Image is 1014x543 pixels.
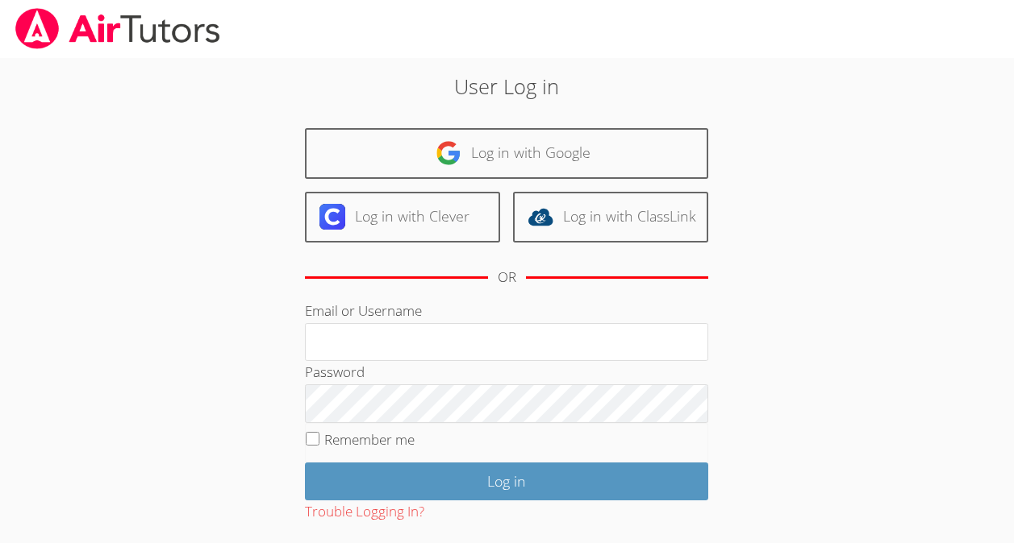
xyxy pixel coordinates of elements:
button: Trouble Logging In? [305,500,424,524]
div: OR [498,266,516,289]
a: Log in with Google [305,128,708,179]
h2: User Log in [233,71,781,102]
a: Log in with ClassLink [513,192,708,242]
label: Password [305,363,365,381]
label: Email or Username [305,301,422,320]
img: clever-logo-6eab21bc6e7a338710f1a6ff85c0baf02591cd810cc4098c63d3a4b26e2feb20.svg [319,204,345,230]
img: airtutors_banner-c4298cdbf04f3fff15de1276eac7730deb9818008684d7c2e4769d2f7ddbe033.png [14,8,222,49]
input: Log in [305,462,708,500]
label: Remember me [324,430,415,449]
img: classlink-logo-d6bb404cc1216ec64c9a2012d9dc4662098be43eaf13dc465df04b49fa7ab582.svg [528,204,553,230]
img: google-logo-50288ca7cdecda66e5e0955fdab243c47b7ad437acaf1139b6f446037453330a.svg [436,140,461,166]
a: Log in with Clever [305,192,500,242]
